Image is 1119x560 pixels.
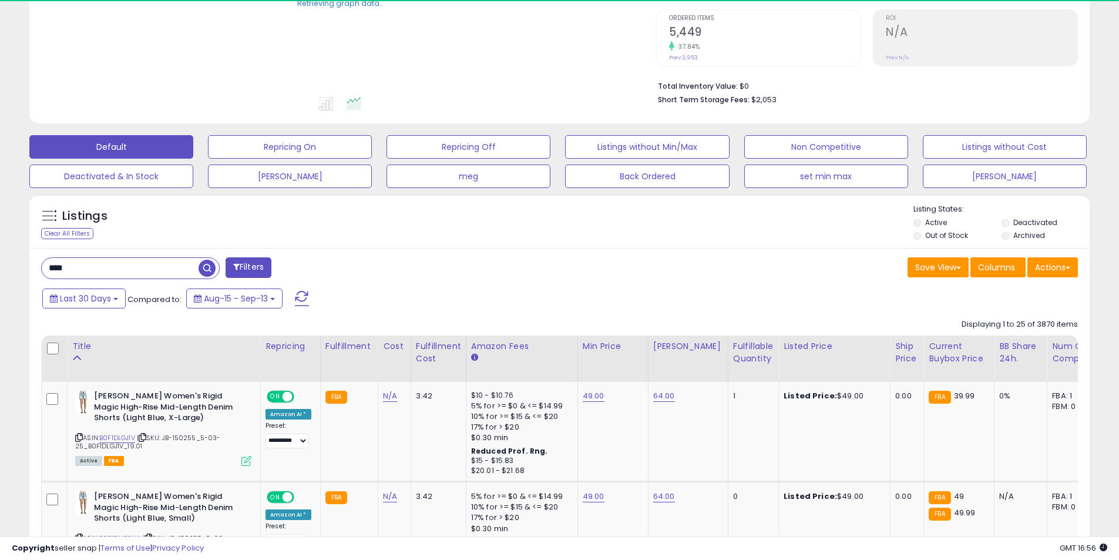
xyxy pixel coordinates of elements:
span: Ordered Items [669,15,861,22]
a: 49.00 [583,390,604,402]
label: Archived [1013,230,1045,240]
small: FBA [929,508,950,521]
h2: N/A [886,25,1077,41]
span: Aug-15 - Sep-13 [204,293,268,304]
div: $49.00 [784,491,881,502]
div: Listed Price [784,340,885,353]
b: Total Inventory Value: [658,81,738,91]
div: Fulfillment Cost [416,340,461,365]
div: Displaying 1 to 25 of 3870 items [962,319,1078,330]
label: Active [925,217,947,227]
p: Listing States: [913,204,1090,215]
div: Fulfillable Quantity [733,340,774,365]
div: 0 [733,491,769,502]
div: Amazon AI * [266,509,311,520]
div: Amazon Fees [471,340,573,353]
span: ON [268,392,283,402]
small: FBA [929,391,950,404]
small: Prev: 3,953 [669,54,698,61]
div: seller snap | | [12,543,204,554]
small: FBA [929,491,950,504]
div: FBM: 0 [1052,401,1091,412]
span: All listings currently available for purchase on Amazon [75,456,102,466]
img: 31Uju4cc1-L._SL40_.jpg [75,491,91,515]
button: Columns [970,257,1026,277]
span: 49.99 [954,507,976,518]
div: [PERSON_NAME] [653,340,723,353]
div: 0.00 [895,491,915,502]
span: FBA [104,456,124,466]
button: Back Ordered [565,165,729,188]
div: ASIN: [75,391,251,465]
div: 1 [733,391,769,401]
span: $2,053 [751,94,777,105]
div: 3.42 [416,491,457,502]
button: Listings without Cost [923,135,1087,159]
h2: 5,449 [669,25,861,41]
button: Last 30 Days [42,289,126,308]
b: Reduced Prof. Rng. [471,446,548,456]
button: [PERSON_NAME] [208,165,372,188]
div: BB Share 24h. [999,340,1042,365]
button: Default [29,135,193,159]
div: 10% for >= $15 & <= $20 [471,502,569,512]
div: FBA: 1 [1052,391,1091,401]
div: Current Buybox Price [929,340,989,365]
button: Save View [908,257,969,277]
div: 17% for > $20 [471,512,569,523]
b: Listed Price: [784,390,837,401]
div: 5% for >= $0 & <= $14.99 [471,491,569,502]
b: Listed Price: [784,491,837,502]
button: [PERSON_NAME] [923,165,1087,188]
small: Prev: N/A [886,54,909,61]
a: Privacy Policy [152,542,204,554]
div: $49.00 [784,391,881,401]
div: Preset: [266,522,311,549]
div: Repricing [266,340,315,353]
span: ON [268,492,283,502]
a: B0F1DLGJ1V [99,433,135,443]
b: [PERSON_NAME] Women's Rigid Magic High-Rise Mid-Length Denim Shorts (Light Blue, Small) [94,491,237,527]
div: Num of Comp. [1052,340,1095,365]
span: | SKU: JB-150255_5-03-25_B0F1DLGJ1V_19.01 [75,433,221,451]
span: ROI [886,15,1077,22]
span: Compared to: [127,294,182,305]
div: 3.42 [416,391,457,401]
img: 31Uju4cc1-L._SL40_.jpg [75,391,91,414]
small: Amazon Fees. [471,353,478,363]
b: Short Term Storage Fees: [658,95,750,105]
button: Deactivated & In Stock [29,165,193,188]
div: 0.00 [895,391,915,401]
button: Aug-15 - Sep-13 [186,289,283,308]
div: 5% for >= $0 & <= $14.99 [471,401,569,411]
a: 49.00 [583,491,604,502]
div: 10% for >= $15 & <= $20 [471,411,569,422]
div: $10 - $10.76 [471,391,569,401]
div: Fulfillment [325,340,373,353]
a: Terms of Use [100,542,150,554]
span: 49 [954,491,964,502]
div: Cost [383,340,406,353]
div: Ship Price [895,340,919,365]
div: $0.30 min [471,432,569,443]
small: 37.84% [674,42,700,51]
button: Non Competitive [744,135,908,159]
b: [PERSON_NAME] Women's Rigid Magic High-Rise Mid-Length Denim Shorts (Light Blue, X-Large) [94,391,237,427]
li: $0 [658,78,1069,92]
div: Preset: [266,422,311,448]
div: Clear All Filters [41,228,93,239]
a: N/A [383,390,397,402]
button: Filters [226,257,271,278]
div: $15 - $15.83 [471,456,569,466]
button: set min max [744,165,908,188]
span: OFF [293,492,311,502]
span: 39.99 [954,390,975,401]
strong: Copyright [12,542,55,554]
button: meg [387,165,550,188]
h5: Listings [62,208,107,224]
button: Actions [1027,257,1078,277]
div: Min Price [583,340,643,353]
a: 64.00 [653,491,675,502]
a: 64.00 [653,390,675,402]
label: Out of Stock [925,230,968,240]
